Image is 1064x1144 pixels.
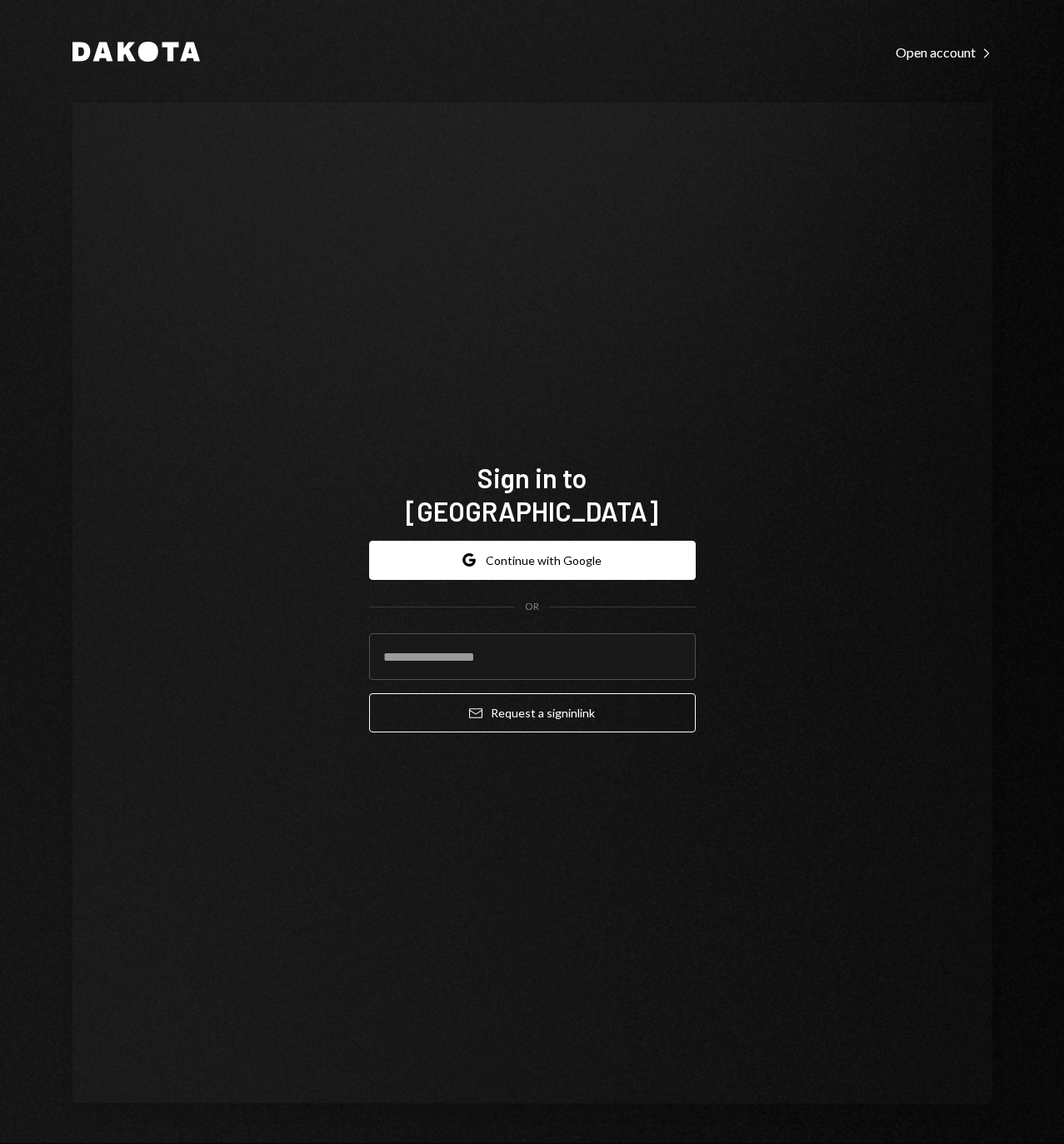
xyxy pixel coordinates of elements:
[369,461,696,527] h1: Sign in to [GEOGRAPHIC_DATA]
[896,44,992,61] div: Open account
[896,42,992,61] a: Open account
[369,693,696,732] button: Request a signinlink
[525,600,539,614] div: OR
[369,541,696,580] button: Continue with Google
